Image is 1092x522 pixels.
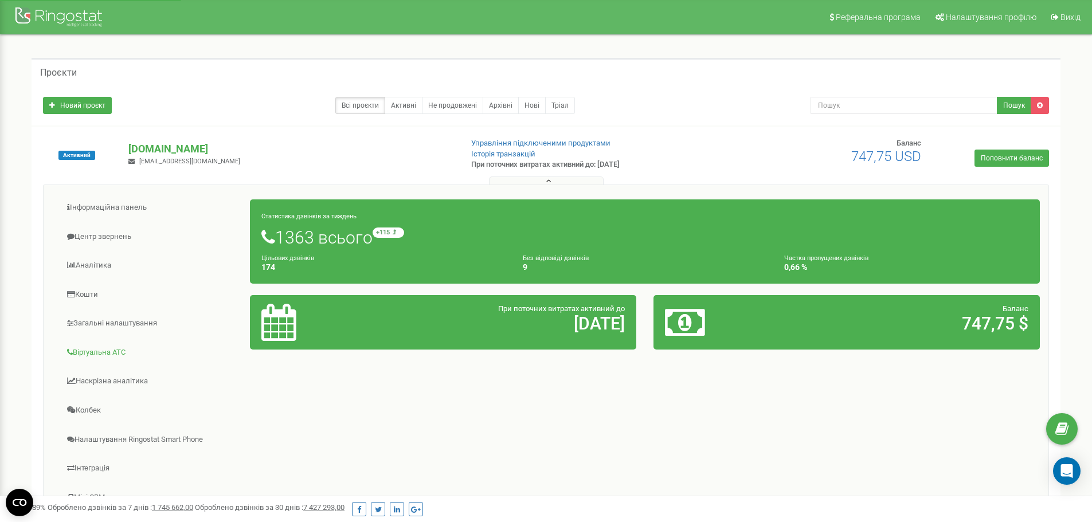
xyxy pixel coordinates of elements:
[52,309,251,337] a: Загальні налаштування
[335,97,385,114] a: Всі проєкти
[1053,457,1081,485] div: Open Intercom Messenger
[471,139,610,147] a: Управління підключеними продуктами
[58,151,95,160] span: Активний
[52,397,251,425] a: Колбек
[811,97,997,114] input: Пошук
[52,194,251,222] a: Інформаційна панель
[48,503,193,512] span: Оброблено дзвінків за 7 днів :
[784,254,868,262] small: Частка пропущених дзвінків
[40,68,77,78] h5: Проєкти
[523,254,589,262] small: Без відповіді дзвінків
[303,503,345,512] u: 7 427 293,00
[1003,304,1028,313] span: Баланс
[385,97,422,114] a: Активні
[261,254,314,262] small: Цільових дзвінків
[422,97,483,114] a: Не продовжені
[261,263,506,272] h4: 174
[388,314,625,333] h2: [DATE]
[261,213,357,220] small: Статистика дзвінків за тиждень
[545,97,575,114] a: Тріал
[52,223,251,251] a: Центр звернень
[195,503,345,512] span: Оброблено дзвінків за 30 днів :
[523,263,767,272] h4: 9
[52,281,251,309] a: Кошти
[52,367,251,395] a: Наскрізна аналітика
[997,97,1031,114] button: Пошук
[836,13,921,22] span: Реферальна програма
[52,426,251,454] a: Налаштування Ringostat Smart Phone
[471,159,710,170] p: При поточних витратах активний до: [DATE]
[471,150,535,158] a: Історія транзакцій
[52,252,251,280] a: Аналiтика
[52,454,251,482] a: Інтеграція
[498,304,625,313] span: При поточних витратах активний до
[52,484,251,512] a: Mini CRM
[52,339,251,367] a: Віртуальна АТС
[43,97,112,114] a: Новий проєкт
[792,314,1028,333] h2: 747,75 $
[152,503,193,512] u: 1 745 662,00
[897,139,921,147] span: Баланс
[784,263,1028,272] h4: 0,66 %
[6,489,33,516] button: Open CMP widget
[261,227,1028,247] h1: 1363 всього
[851,148,921,164] span: 747,75 USD
[128,142,452,156] p: [DOMAIN_NAME]
[483,97,519,114] a: Архівні
[139,158,240,165] span: [EMAIL_ADDRESS][DOMAIN_NAME]
[1060,13,1081,22] span: Вихід
[974,150,1049,167] a: Поповнити баланс
[518,97,546,114] a: Нові
[373,227,404,238] small: +115
[946,13,1036,22] span: Налаштування профілю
